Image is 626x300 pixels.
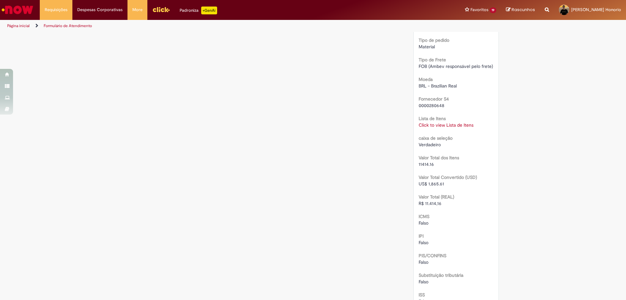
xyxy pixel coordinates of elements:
[180,7,217,14] div: Padroniza
[419,213,429,219] b: ICMS
[419,142,441,148] span: Verdadeiro
[419,76,433,82] b: Moeda
[571,7,621,12] span: [PERSON_NAME] Honorio
[470,7,488,13] span: Favoritos
[419,135,453,141] b: caixa de seleção
[490,8,496,13] span: 19
[419,161,434,167] span: 11414.16
[419,57,446,63] b: Tipo de Frete
[5,20,412,32] ul: Trilhas de página
[419,253,446,259] b: PIS/CONFINS
[419,122,473,128] a: Click to view Lista de Itens
[419,181,444,187] span: US$ 1,865.61
[201,7,217,14] p: +GenAi
[419,83,457,89] span: BRL - Brazilian Real
[419,200,441,206] span: R$ 11.414,16
[419,116,446,121] b: Lista de Itens
[419,174,477,180] b: Valor Total Convertido (USD)
[77,7,123,13] span: Despesas Corporativas
[419,272,463,278] b: Substituição tributária
[419,155,459,161] b: Valor Total dos Itens
[419,279,428,285] span: Falso
[512,7,535,13] span: Rascunhos
[419,240,428,245] span: Falso
[506,7,535,13] a: Rascunhos
[45,7,67,13] span: Requisições
[419,259,428,265] span: Falso
[152,5,170,14] img: click_logo_yellow_360x200.png
[44,23,92,28] a: Formulário de Atendimento
[419,220,428,226] span: Falso
[419,63,493,69] span: FOB (Ambev responsável pelo frete)
[419,96,449,102] b: Fornecedor S4
[419,292,425,298] b: ISS
[419,44,435,50] span: Material
[419,103,444,108] span: 0000280648
[419,37,449,43] b: Tipo de pedido
[7,23,30,28] a: Página inicial
[419,233,424,239] b: IPI
[1,3,34,16] img: ServiceNow
[132,7,142,13] span: More
[419,194,454,200] b: Valor Total (REAL)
